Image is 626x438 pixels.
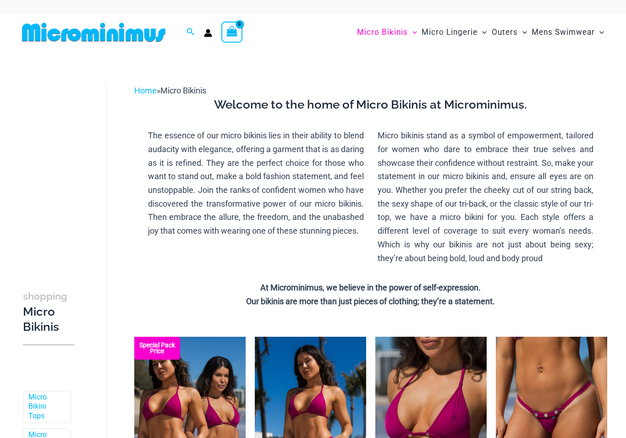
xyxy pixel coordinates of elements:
span: Menu Toggle [518,21,527,44]
h3: Welcome to the home of Micro Bikinis at Microminimus. [141,97,600,113]
span: Micro Bikinis [357,21,408,44]
span: Menu Toggle [408,21,417,44]
strong: Our bikinis are more than just pieces of clothing; they’re a statement. [246,296,495,306]
span: shopping [23,290,67,302]
strong: At Microminimus, we believe in the power of self-expression. [260,283,481,292]
span: Menu Toggle [478,21,487,44]
a: View Shopping Cart, empty [221,22,242,43]
a: OutersMenu ToggleMenu Toggle [489,18,529,46]
span: Mens Swimwear [532,21,595,44]
p: Micro bikinis stand as a symbol of empowerment, tailored for women who dare to embrace their true... [378,129,593,265]
iframe: TrustedSite Certified [23,77,105,260]
h3: Micro Bikinis [23,288,74,335]
a: Account icon link [204,29,212,37]
span: Outers [492,21,518,44]
span: Micro Lingerie [422,21,478,44]
span: Menu Toggle [595,21,604,44]
b: Special Pack Price [134,342,180,354]
a: Micro BikinisMenu ToggleMenu Toggle [355,18,419,46]
a: Search icon link [187,27,195,38]
a: Micro LingerieMenu ToggleMenu Toggle [419,18,489,46]
nav: Site Navigation [353,17,608,48]
a: Home [134,86,157,95]
span: Micro Bikinis [160,86,206,95]
span: » [134,86,206,95]
img: MM SHOP LOGO FLAT [18,22,169,43]
a: Mens SwimwearMenu ToggleMenu Toggle [529,18,606,46]
a: Micro Bikini Tops [28,393,64,421]
p: The essence of our micro bikinis lies in their ability to blend audacity with elegance, offering ... [148,129,364,238]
